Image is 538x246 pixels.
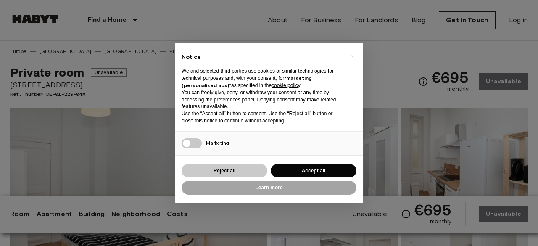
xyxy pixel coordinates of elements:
[182,110,343,124] p: Use the “Accept all” button to consent. Use the “Reject all” button or close this notice to conti...
[351,51,354,61] span: ×
[271,164,356,178] button: Accept all
[182,164,267,178] button: Reject all
[182,181,356,195] button: Learn more
[182,75,312,88] strong: “marketing (personalized ads)”
[272,82,300,88] a: cookie policy
[182,53,343,61] h2: Notice
[206,140,229,146] span: Marketing
[182,89,343,110] p: You can freely give, deny, or withdraw your consent at any time by accessing the preferences pane...
[345,50,359,63] button: Close this notice
[182,68,343,89] p: We and selected third parties use cookies or similar technologies for technical purposes and, wit...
